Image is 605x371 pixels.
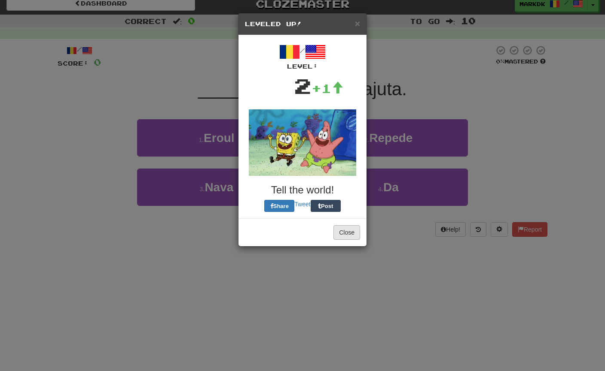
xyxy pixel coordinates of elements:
[245,62,360,71] div: Level:
[245,20,360,28] h5: Leveled Up!
[312,80,343,97] div: +1
[294,71,312,101] div: 2
[294,201,310,208] a: Tweet
[355,19,360,28] button: Close
[264,200,294,212] button: Share
[245,42,360,71] div: /
[333,225,360,240] button: Close
[355,18,360,28] span: ×
[311,200,341,212] button: Post
[249,109,356,176] img: spongebob-53e4afb176f15ec50bbd25504a55505dc7932d5912ae3779acb110eb58d89fe3.gif
[245,184,360,196] h3: Tell the world!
